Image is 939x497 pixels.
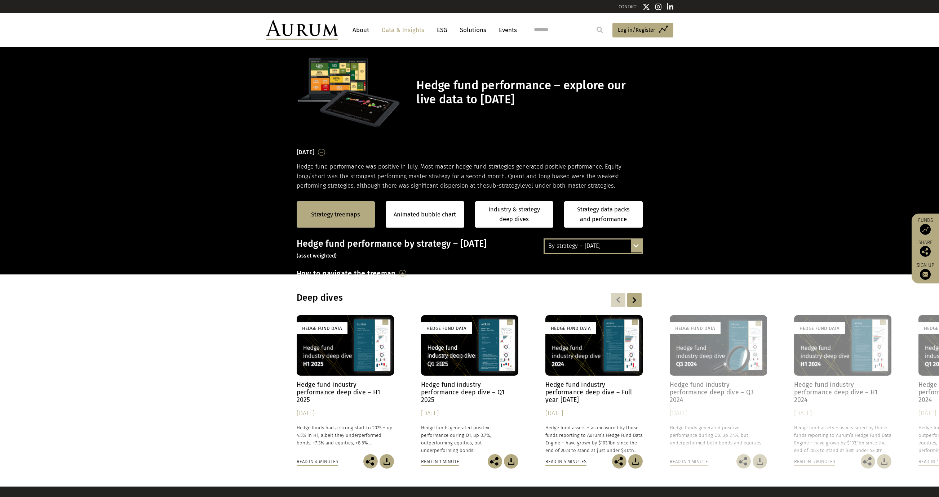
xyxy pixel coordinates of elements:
a: Strategy treemaps [311,210,360,219]
div: Hedge Fund Data [545,322,596,334]
a: Data & Insights [378,23,428,37]
div: [DATE] [545,408,643,418]
h3: Hedge fund performance by strategy – [DATE] [297,238,643,260]
a: Events [495,23,517,37]
p: Hedge funds generated positive performance during Q1, up 0.7%, outperforming equities, but underp... [421,424,518,455]
div: Share [915,240,935,257]
a: Strategy data packs and performance [564,201,643,228]
h3: [DATE] [297,147,315,158]
a: Hedge Fund Data Hedge fund industry performance deep dive – Q1 2025 [DATE] Hedge funds generated ... [421,315,518,455]
h4: Hedge fund industry performance deep dive – H1 2025 [297,381,394,404]
div: Hedge Fund Data [794,322,845,334]
div: Read in 4 minutes [297,458,338,466]
div: Hedge Fund Data [421,322,472,334]
p: Hedge funds generated positive performance during Q3, up 2.4%, but underperformed both bonds and ... [670,424,767,447]
a: ESG [433,23,451,37]
h1: Hedge fund performance – explore our live data to [DATE] [416,79,641,107]
h3: Deep dives [297,292,550,303]
img: Share this post [861,454,875,469]
img: Twitter icon [643,3,650,10]
h4: Hedge fund industry performance deep dive – Q1 2025 [421,381,518,404]
img: Share this post [363,454,378,469]
a: Animated bubble chart [394,210,456,219]
div: Read in 1 minute [670,458,708,466]
img: Share this post [736,454,751,469]
h4: Hedge fund industry performance deep dive – H1 2024 [794,381,891,404]
img: Share this post [488,454,502,469]
input: Submit [593,23,607,37]
img: Download Article [380,454,394,469]
img: Aurum [266,20,338,40]
div: Hedge Fund Data [297,322,347,334]
img: Linkedin icon [667,3,673,10]
p: Hedge fund performance was positive in July. Most master hedge fund strategies generated positive... [297,162,643,191]
img: Instagram icon [655,3,662,10]
a: Funds [915,217,935,235]
div: Hedge Fund Data [670,322,721,334]
p: Hedge fund assets – as measured by those funds reporting to Aurum’s Hedge Fund Data Engine – have... [545,424,643,455]
small: (asset weighted) [297,253,337,259]
img: Download Article [753,454,767,469]
img: Download Article [504,454,518,469]
img: Download Article [628,454,643,469]
div: Read in 5 minutes [794,458,835,466]
div: By strategy – [DATE] [545,239,642,252]
a: Industry & strategy deep dives [475,201,554,228]
a: Log in/Register [612,23,673,38]
p: Hedge funds had a strong start to 2025 – up 4.5% in H1, albeit they underperformed bonds, +7.3% a... [297,424,394,447]
h4: Hedge fund industry performance deep dive – Full year [DATE] [545,381,643,404]
img: Share this post [920,246,931,257]
h3: How to navigate the treemap [297,267,396,279]
a: Solutions [456,23,490,37]
div: [DATE] [794,408,891,418]
a: CONTACT [619,4,637,9]
img: Share this post [612,454,626,469]
img: Download Article [877,454,891,469]
div: [DATE] [297,408,394,418]
h4: Hedge fund industry performance deep dive – Q3 2024 [670,381,767,404]
div: Read in 1 minute [421,458,459,466]
span: sub-strategy [486,182,520,189]
a: Hedge Fund Data Hedge fund industry performance deep dive – H1 2025 [DATE] Hedge funds had a stro... [297,315,394,455]
a: Sign up [915,262,935,280]
div: Read in 5 minutes [545,458,586,466]
img: Access Funds [920,224,931,235]
img: Sign up to our newsletter [920,269,931,280]
div: [DATE] [421,408,518,418]
p: Hedge fund assets – as measured by those funds reporting to Aurum’s Hedge Fund Data Engine – have... [794,424,891,455]
span: Log in/Register [618,26,655,34]
a: About [349,23,373,37]
div: [DATE] [670,408,767,418]
a: Hedge Fund Data Hedge fund industry performance deep dive – Full year [DATE] [DATE] Hedge fund as... [545,315,643,455]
